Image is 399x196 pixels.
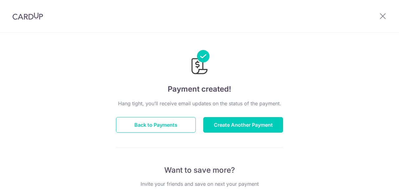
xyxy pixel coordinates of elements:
[116,117,196,133] button: Back to Payments
[116,165,283,175] p: Want to save more?
[12,12,43,20] img: CardUp
[116,180,283,188] p: Invite your friends and save on next your payment
[116,100,283,107] p: Hang tight, you’ll receive email updates on the status of the payment.
[190,50,209,76] img: Payments
[203,117,283,133] button: Create Another Payment
[116,84,283,95] h4: Payment created!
